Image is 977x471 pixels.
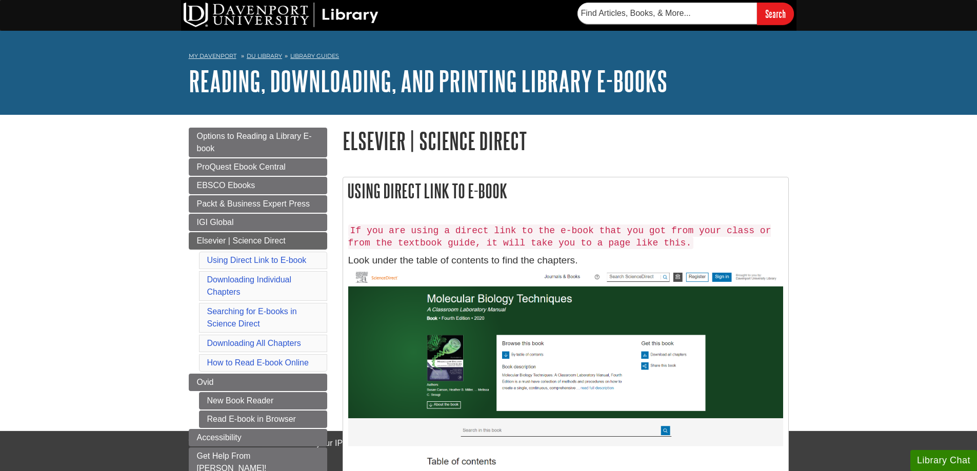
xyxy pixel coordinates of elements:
[348,224,771,249] code: If you are using a direct link to the e-book that you got from your class or from the textbook gu...
[197,236,286,245] span: Elsevier | Science Direct
[197,132,312,153] span: Options to Reading a Library E-book
[199,411,327,428] a: Read E-book in Browser
[207,256,307,264] a: Using Direct Link to E-book
[189,374,327,391] a: Ovid
[197,162,286,171] span: ProQuest Ebook Central
[189,214,327,231] a: IGI Global
[197,433,242,442] span: Accessibility
[189,65,667,97] a: Reading, Downloading, and Printing Library E-books
[197,378,214,386] span: Ovid
[184,3,378,27] img: DU Library
[207,339,301,347] a: Downloading All Chapters
[189,52,236,60] a: My Davenport
[199,392,327,409] a: New Book Reader
[197,218,234,227] span: IGI Global
[189,49,789,66] nav: breadcrumb
[207,307,297,328] a: Searching for E-books in Science Direct
[189,429,327,446] a: Accessibility
[197,181,255,190] span: EBSCO Ebooks
[343,128,789,154] h1: Elsevier | Science Direct
[207,275,292,296] a: Downloading Individual Chapters
[189,158,327,176] a: ProQuest Ebook Central
[189,232,327,250] a: Elsevier | Science Direct
[577,3,757,24] input: Find Articles, Books, & More...
[343,177,788,204] h2: Using Direct Link to E-book
[290,52,339,59] a: Library Guides
[189,195,327,213] a: Packt & Business Expert Press
[577,3,794,25] form: Searches DU Library's articles, books, and more
[189,177,327,194] a: EBSCO Ebooks
[189,128,327,157] a: Options to Reading a Library E-book
[207,358,309,367] a: How to Read E-book Online
[910,450,977,471] button: Library Chat
[197,199,310,208] span: Packt & Business Expert Press
[757,3,794,25] input: Search
[247,52,282,59] a: DU Library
